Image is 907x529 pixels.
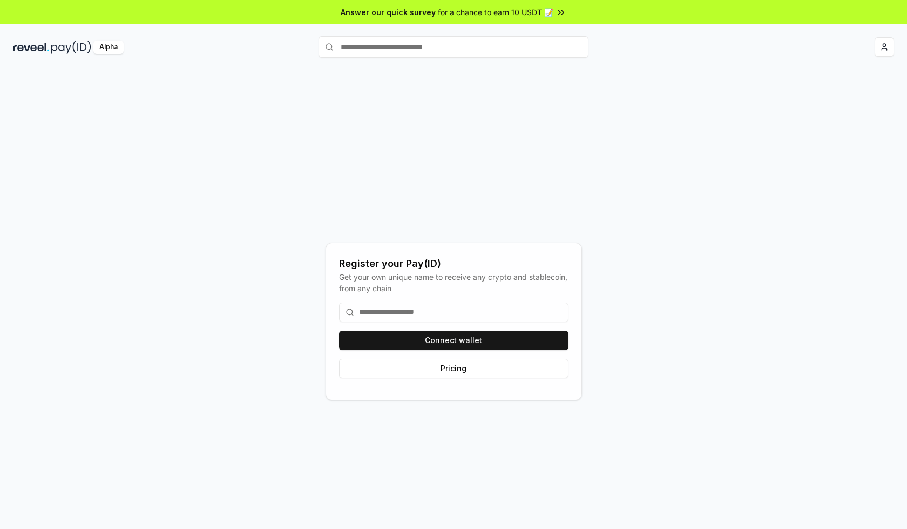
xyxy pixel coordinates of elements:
[339,256,568,271] div: Register your Pay(ID)
[339,271,568,294] div: Get your own unique name to receive any crypto and stablecoin, from any chain
[339,359,568,378] button: Pricing
[341,6,436,18] span: Answer our quick survey
[51,41,91,54] img: pay_id
[13,41,49,54] img: reveel_dark
[339,331,568,350] button: Connect wallet
[93,41,124,54] div: Alpha
[438,6,553,18] span: for a chance to earn 10 USDT 📝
